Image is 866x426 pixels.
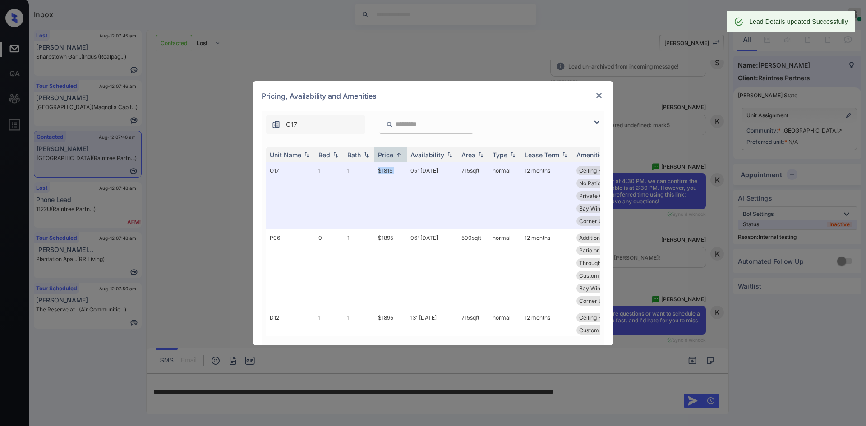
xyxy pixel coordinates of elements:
span: Additional Stor... [579,234,620,241]
td: normal [489,162,521,229]
img: sorting [302,151,311,158]
td: 715 sqft [458,309,489,389]
img: sorting [394,151,403,158]
td: 1 [344,162,374,229]
td: 0 [315,229,344,309]
div: Unit Name [270,151,301,159]
td: 1 [344,229,374,309]
div: Area [461,151,475,159]
td: D12 [266,309,315,389]
div: Type [493,151,507,159]
div: Pricing, Availability and Amenities [253,81,613,111]
td: 1 [315,162,344,229]
span: Custom Cabinets [579,272,623,279]
div: Lead Details updated Successfully [749,14,848,30]
img: sorting [331,151,340,158]
td: 06' [DATE] [407,229,458,309]
td: 12 months [521,229,573,309]
div: Lease Term [525,151,559,159]
td: 12 months [521,162,573,229]
span: Ceiling Fan [579,314,608,321]
span: No Patio or [MEDICAL_DATA]... [579,180,657,187]
span: Corner Unit [579,298,609,304]
img: icon-zuma [386,120,393,128]
span: Bay Windows [579,205,614,212]
img: close [594,91,603,100]
img: icon-zuma [591,117,602,128]
span: Private Garage [579,192,618,199]
td: 12 months [521,309,573,389]
td: 715 sqft [458,162,489,229]
span: Custom Cabinets [579,327,623,334]
span: Throughout Plan... [579,260,626,266]
td: 13' [DATE] [407,309,458,389]
div: Amenities [576,151,607,159]
span: O17 [286,119,297,129]
td: normal [489,309,521,389]
img: sorting [476,151,485,158]
td: normal [489,229,521,309]
div: Bed [318,151,330,159]
img: sorting [445,151,454,158]
td: $1815 [374,162,407,229]
span: Bay Windows [579,285,614,292]
div: Bath [347,151,361,159]
td: 1 [315,309,344,389]
div: Price [378,151,393,159]
td: $1895 [374,309,407,389]
span: Ceiling Fan [579,167,608,174]
img: sorting [362,151,371,158]
td: 500 sqft [458,229,489,309]
span: Patio or Balcon... [579,247,622,254]
td: 05' [DATE] [407,162,458,229]
div: Availability [410,151,444,159]
td: 1 [344,309,374,389]
td: O17 [266,162,315,229]
img: sorting [560,151,569,158]
img: icon-zuma [272,120,281,129]
td: $1895 [374,229,407,309]
td: P06 [266,229,315,309]
span: Corner Unit [579,218,609,224]
img: sorting [508,151,517,158]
